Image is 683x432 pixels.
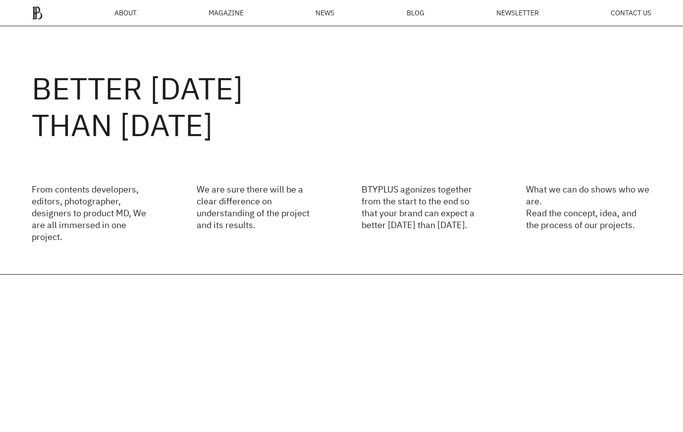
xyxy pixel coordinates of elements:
p: What we can do shows who we are. Read the concept, idea, and the process of our projects. [526,183,651,242]
a: BLOG [407,9,424,16]
img: ba379d5522eb3.png [32,6,43,20]
p: From contents developers, editors, photographer, designers to product MD, We are all immersed in ... [32,183,157,242]
div: MAGAZINE [209,9,244,16]
a: NEWSLETTER [496,9,539,16]
p: BTYPLUS agonizes together from the start to the end so that your brand can expect a better [DATE]... [362,183,487,242]
p: We are sure there will be a clear difference on understanding of the project and its results. [197,183,322,242]
a: NEWS [315,9,334,16]
a: CONTACT US [611,9,651,16]
h2: BETTER [DATE] THAN [DATE] [32,70,651,144]
a: ABOUT [114,9,137,16]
